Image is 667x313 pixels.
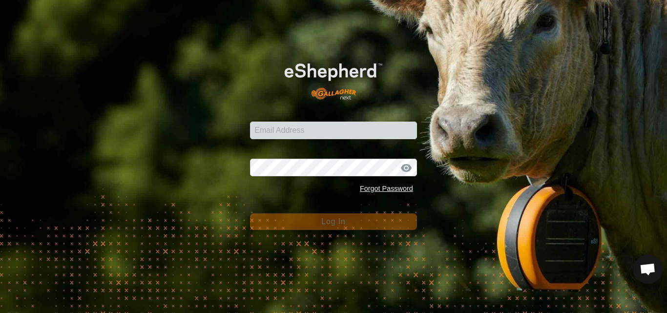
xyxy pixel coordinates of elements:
span: Log In [321,217,345,226]
img: E-shepherd Logo [267,49,400,106]
a: Forgot Password [360,185,413,192]
button: Log In [250,213,417,230]
a: Open chat [633,254,663,284]
input: Email Address [250,122,417,139]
